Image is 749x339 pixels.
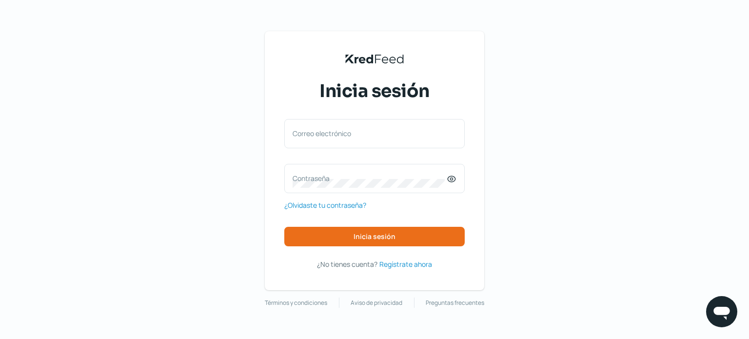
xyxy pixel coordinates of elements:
span: Inicia sesión [354,233,395,240]
label: Contraseña [293,174,447,183]
span: Inicia sesión [319,79,430,103]
img: chatIcon [712,302,731,321]
a: Preguntas frecuentes [426,298,484,308]
a: Términos y condiciones [265,298,327,308]
a: ¿Olvidaste tu contraseña? [284,199,366,211]
a: Aviso de privacidad [351,298,402,308]
span: ¿No tienes cuenta? [317,259,377,269]
button: Inicia sesión [284,227,465,246]
label: Correo electrónico [293,129,447,138]
a: Regístrate ahora [379,258,432,270]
